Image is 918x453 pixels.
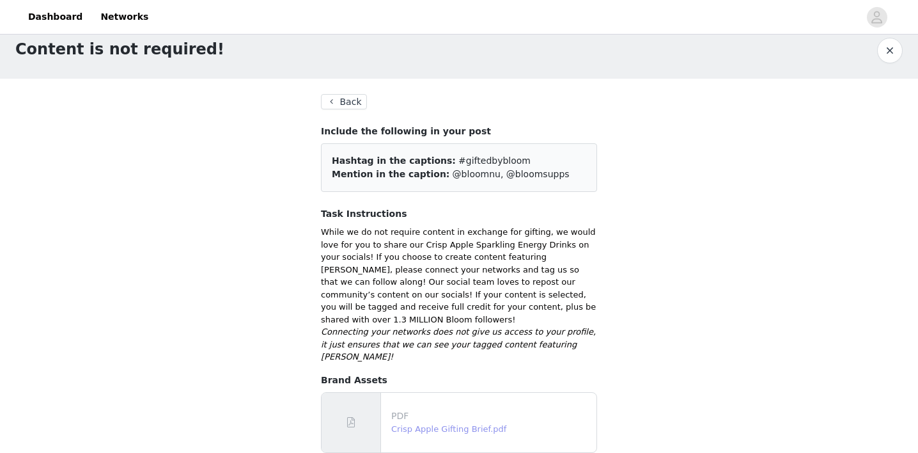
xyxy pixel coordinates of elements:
[871,7,883,28] div: avatar
[321,125,597,138] h4: Include the following in your post
[321,207,597,221] h4: Task Instructions
[15,38,224,61] h1: Content is not required!
[391,424,506,434] a: Crisp Apple Gifting Brief.pdf
[453,169,570,179] span: @bloomnu, @bloomsupps
[93,3,156,31] a: Networks
[391,409,591,423] p: PDF
[321,94,367,109] button: Back
[321,327,596,362] em: Connecting your networks does not give us access to your profile, it just ensures that we can see...
[458,155,531,166] span: #giftedbybloom
[20,3,90,31] a: Dashboard
[321,226,597,326] p: While we do not require content in exchange for gifting, we would love for you to share our Crisp...
[321,374,597,387] h4: Brand Assets
[332,169,449,179] span: Mention in the caption:
[332,155,456,166] span: Hashtag in the captions:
